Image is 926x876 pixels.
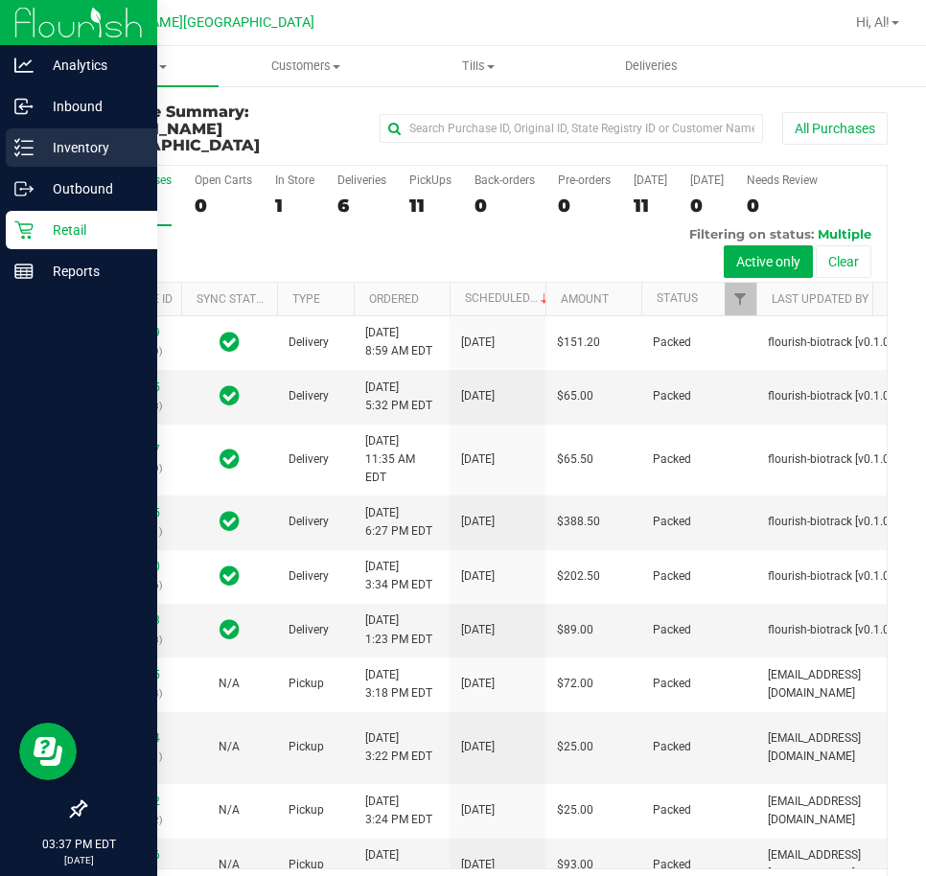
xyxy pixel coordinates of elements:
[653,450,691,469] span: Packed
[380,114,763,143] input: Search Purchase ID, Original ID, State Registry ID or Customer Name...
[461,387,495,405] span: [DATE]
[195,195,252,217] div: 0
[220,446,240,473] span: In Sync
[84,120,260,155] span: [PERSON_NAME][GEOGRAPHIC_DATA]
[220,382,240,409] span: In Sync
[565,46,737,86] a: Deliveries
[14,56,34,75] inline-svg: Analytics
[34,95,149,118] p: Inbound
[657,291,698,305] a: Status
[219,738,240,756] button: N/A
[557,738,593,756] span: $25.00
[557,387,593,405] span: $65.00
[14,262,34,281] inline-svg: Reports
[599,58,704,75] span: Deliveries
[393,58,564,75] span: Tills
[461,621,495,639] span: [DATE]
[365,793,432,829] span: [DATE] 3:24 PM EDT
[289,621,329,639] span: Delivery
[275,195,314,217] div: 1
[768,450,892,469] span: flourish-biotrack [v0.1.0]
[19,723,77,780] iframe: Resource center
[634,195,667,217] div: 11
[557,801,593,819] span: $25.00
[365,432,438,488] span: [DATE] 11:35 AM EDT
[557,450,593,469] span: $65.50
[220,58,390,75] span: Customers
[768,334,892,352] span: flourish-biotrack [v0.1.0]
[9,853,149,867] p: [DATE]
[220,616,240,643] span: In Sync
[337,173,386,187] div: Deliveries
[289,387,329,405] span: Delivery
[653,675,691,693] span: Packed
[461,738,495,756] span: [DATE]
[365,729,432,766] span: [DATE] 3:22 PM EDT
[365,324,432,360] span: [DATE] 8:59 AM EDT
[747,195,818,217] div: 0
[557,513,600,531] span: $388.50
[219,46,391,86] a: Customers
[768,387,892,405] span: flourish-biotrack [v0.1.0]
[653,621,691,639] span: Packed
[220,563,240,589] span: In Sync
[461,675,495,693] span: [DATE]
[653,334,691,352] span: Packed
[856,14,890,30] span: Hi, Al!
[461,567,495,586] span: [DATE]
[365,504,432,541] span: [DATE] 6:27 PM EDT
[461,450,495,469] span: [DATE]
[197,292,270,306] a: Sync Status
[34,136,149,159] p: Inventory
[558,195,611,217] div: 0
[634,173,667,187] div: [DATE]
[724,245,813,278] button: Active only
[558,173,611,187] div: Pre-orders
[34,260,149,283] p: Reports
[653,513,691,531] span: Packed
[557,675,593,693] span: $72.00
[220,329,240,356] span: In Sync
[557,856,593,874] span: $93.00
[289,513,329,531] span: Delivery
[768,621,892,639] span: flourish-biotrack [v0.1.0]
[461,334,495,352] span: [DATE]
[653,738,691,756] span: Packed
[219,675,240,693] button: N/A
[465,291,552,305] a: Scheduled
[289,675,324,693] span: Pickup
[365,379,432,415] span: [DATE] 5:32 PM EDT
[14,138,34,157] inline-svg: Inventory
[409,173,451,187] div: PickUps
[768,567,892,586] span: flourish-biotrack [v0.1.0]
[818,226,871,242] span: Multiple
[365,611,432,648] span: [DATE] 1:23 PM EDT
[409,195,451,217] div: 11
[557,621,593,639] span: $89.00
[219,677,240,690] span: Not Applicable
[337,195,386,217] div: 6
[772,292,868,306] a: Last Updated By
[653,387,691,405] span: Packed
[653,567,691,586] span: Packed
[369,292,419,306] a: Ordered
[653,801,691,819] span: Packed
[34,54,149,77] p: Analytics
[561,292,609,306] a: Amount
[782,112,888,145] button: All Purchases
[14,179,34,198] inline-svg: Outbound
[725,283,756,315] a: Filter
[461,856,495,874] span: [DATE]
[768,513,892,531] span: flourish-biotrack [v0.1.0]
[195,173,252,187] div: Open Carts
[289,334,329,352] span: Delivery
[690,173,724,187] div: [DATE]
[475,195,535,217] div: 0
[219,858,240,871] span: Not Applicable
[461,513,495,531] span: [DATE]
[557,567,600,586] span: $202.50
[219,856,240,874] button: N/A
[289,567,329,586] span: Delivery
[289,738,324,756] span: Pickup
[219,803,240,817] span: Not Applicable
